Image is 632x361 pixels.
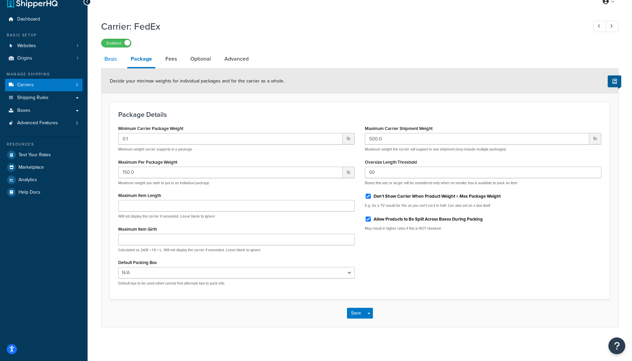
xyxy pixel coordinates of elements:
[118,160,177,165] label: Maximum Per Package Weight
[17,56,32,61] span: Origins
[5,52,83,65] li: Origins
[5,141,83,147] div: Resources
[17,82,34,88] span: Carriers
[221,51,252,67] a: Advanced
[118,193,161,198] label: Maximum Item Length
[118,147,355,152] p: Minimum weight carrier supports in a package
[608,337,625,354] button: Open Resource Center
[118,214,355,219] p: Will not display the carrier if exceeded. Leave blank to ignore
[101,39,131,47] label: Enabled
[19,190,40,195] span: Help Docs
[5,32,83,38] div: Basic Setup
[365,203,601,208] p: E.g. for a TV would be Yes as you can't cut it in half. Can also set on a box itself
[365,180,601,186] p: Boxes this size or larger will be considered only when no smaller box is available to pack an item
[5,186,83,198] a: Help Docs
[5,40,83,52] li: Websites
[19,165,44,170] span: Marketplace
[5,174,83,186] a: Analytics
[606,21,619,32] a: Next Record
[5,161,83,173] a: Marketplace
[17,95,49,101] span: Shipping Rules
[5,79,83,91] li: Carriers
[118,260,157,265] label: Default Packing Box
[187,51,214,67] a: Optional
[118,248,355,253] p: Calculated as 2x(W + H) + L. Will not display the carrier if exceeded. Leave blank to ignore
[110,77,284,85] span: Decide your min/max weights for individual packages and for the carrier as a whole.
[593,21,606,32] a: Previous Record
[374,193,501,199] label: Don't Show Carrier When Product Weight > Max Package Weight
[118,281,355,286] p: Default box to be used when cannot find alternate box to pack into
[5,79,83,91] a: Carriers3
[5,149,83,161] a: Test Your Rates
[77,43,78,49] span: 1
[17,108,30,113] span: Boxes
[343,167,355,178] span: lb
[19,152,51,158] span: Test Your Rates
[343,133,355,144] span: lb
[589,133,601,144] span: lb
[374,216,483,222] label: Allow Products to Be Split Across Boxes During Packing
[5,52,83,65] a: Origins1
[77,56,78,61] span: 1
[118,180,355,186] p: Maximum weight you wish to put in an individual package
[608,75,621,87] button: Show Help Docs
[76,82,78,88] span: 3
[17,43,36,49] span: Websites
[365,160,417,165] label: Oversize Length Threshold
[365,226,601,231] p: May result in higher rates if this is NOT checked
[5,117,83,129] li: Advanced Features
[101,51,121,67] a: Basic
[5,104,83,117] a: Boxes
[5,92,83,104] a: Shipping Rules
[118,126,183,131] label: Minimum Carrier Package Weight
[162,51,180,67] a: Fees
[5,40,83,52] a: Websites1
[118,227,157,232] label: Maximum Item Girth
[365,147,601,152] p: Maximum weight the carrier will support in one shipment (may include multiple packages)
[5,13,83,26] a: Dashboard
[101,20,581,33] h1: Carrier: FedEx
[365,126,433,131] label: Maximum Carrier Shipment Weight
[347,308,365,319] button: Save
[5,71,83,77] div: Manage Shipping
[17,120,58,126] span: Advanced Features
[118,111,601,118] h3: Package Details
[19,177,37,183] span: Analytics
[127,51,155,68] a: Package
[5,117,83,129] a: Advanced Features2
[17,17,40,22] span: Dashboard
[76,120,78,126] span: 2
